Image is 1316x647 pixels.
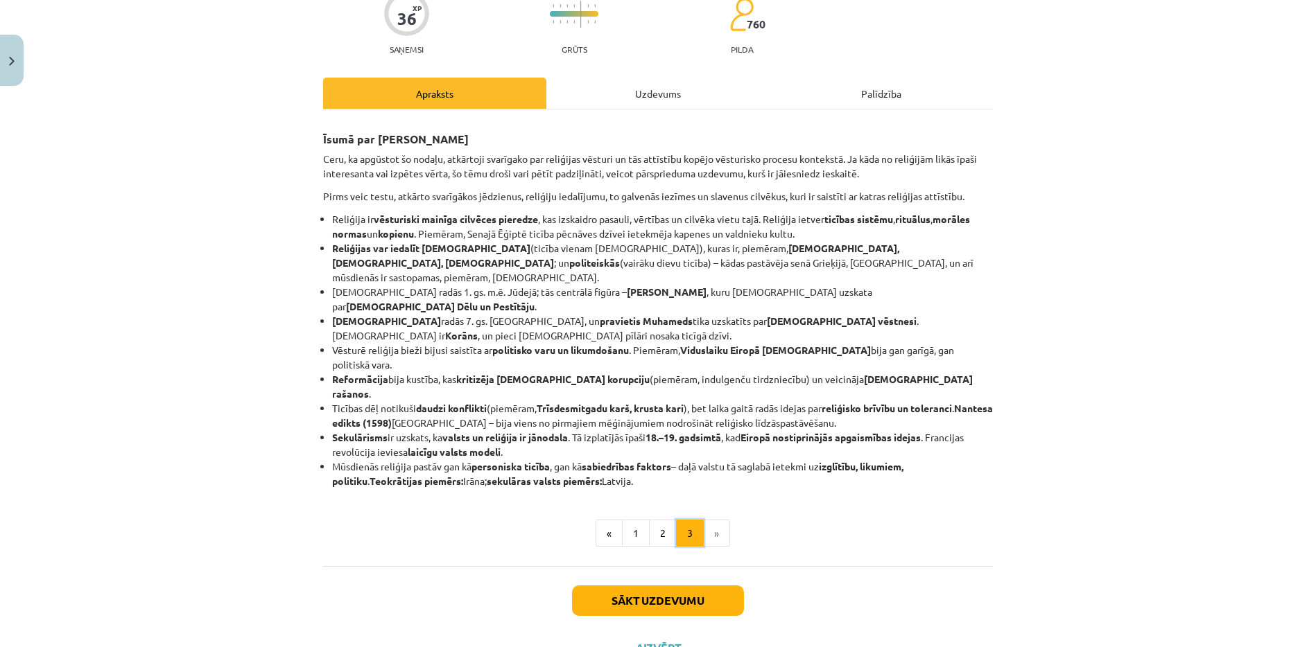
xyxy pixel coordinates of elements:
[445,329,478,342] b: Korāns
[573,20,575,24] img: icon-short-line-57e1e144782c952c97e751825c79c345078a6d821885a25fce030b3d8c18986b.svg
[378,227,414,240] b: kopienu
[600,314,693,327] b: pravietis Muhameds
[627,285,707,298] b: [PERSON_NAME]
[822,402,952,414] b: reliģisko brīvību un toleranci
[553,4,554,8] img: icon-short-line-57e1e144782c952c97e751825c79c345078a6d821885a25fce030b3d8c18986b.svg
[676,520,704,547] button: 3
[566,20,568,24] img: icon-short-line-57e1e144782c952c97e751825c79c345078a6d821885a25fce030b3d8c18986b.svg
[332,373,973,400] b: [DEMOGRAPHIC_DATA] rašanos
[408,445,501,458] b: laicīgu valsts modeli
[332,431,388,443] b: Sekulārisms
[9,57,15,66] img: icon-close-lesson-0947bae3869378f0d4975bcd49f059093ad1ed9edebbc8119c70593378902aed.svg
[332,401,993,430] li: Ticības dēļ notikuši (piemēram, ), bet laika gaitā radās idejas par . [GEOGRAPHIC_DATA] – bija vi...
[397,9,417,28] div: 36
[649,520,677,547] button: 2
[770,78,993,109] div: Palīdzība
[370,475,463,487] b: Teokrātijas piemērs:
[332,402,993,429] b: Nantesa edikts (1598)
[492,344,629,356] b: politisko varu un likumdošanu
[332,343,993,372] li: Vēsturē reliģija bieži bijusi saistīta ar . Piemēram, bija gan garīgā, gan politiskā vara.
[580,1,582,28] img: icon-long-line-d9ea69661e0d244f92f715978eff75569469978d946b2353a9bb055b3ed8787d.svg
[323,78,546,109] div: Apraksts
[332,314,993,343] li: radās 7. gs. [GEOGRAPHIC_DATA], un tika uzskatīts par . [DEMOGRAPHIC_DATA] ir , un pieci [DEMOGRA...
[680,344,871,356] b: Viduslaiku Eiropā [DEMOGRAPHIC_DATA]
[767,314,917,327] b: [DEMOGRAPHIC_DATA] vēstnesi
[442,431,568,443] b: valsts un reliģija ir jānodala
[741,431,921,443] b: Eiropā nostiprinājās apgaismības idejas
[374,213,538,225] b: vēsturiski mainīga cilvēces pieredze
[560,20,561,24] img: icon-short-line-57e1e144782c952c97e751825c79c345078a6d821885a25fce030b3d8c18986b.svg
[471,460,550,472] b: personiska ticība
[384,44,429,54] p: Saņemsi
[646,431,721,443] b: 18.–19. gadsimtā
[323,152,993,181] p: Ceru, ka apgūstot šo nodaļu, atkārtoji svarīgako par reliģijas vēsturi un tās attīstību kopējo vē...
[332,459,993,488] li: Mūsdienās reliģija pastāv gan kā , gan kā – daļā valstu tā saglabā ietekmi uz . Irāna; Latvija.
[566,4,568,8] img: icon-short-line-57e1e144782c952c97e751825c79c345078a6d821885a25fce030b3d8c18986b.svg
[346,300,535,312] b: [DEMOGRAPHIC_DATA] Dēlu un Pestītāju
[416,402,487,414] b: daudzi konflikti
[622,520,650,547] button: 1
[332,212,993,241] li: Reliģija ir , kas izskaidro pasauli, vērtības un cilvēka vietu tajā. Reliģija ietver , , un . Pie...
[323,189,993,204] p: Pirms veic testu, atkārto svarīgākos jēdzienus, reliģiju iedalījumu, to galvenās iezīmes un slave...
[323,520,993,547] nav: Page navigation example
[332,373,388,385] b: Reformācija
[573,4,575,8] img: icon-short-line-57e1e144782c952c97e751825c79c345078a6d821885a25fce030b3d8c18986b.svg
[587,20,589,24] img: icon-short-line-57e1e144782c952c97e751825c79c345078a6d821885a25fce030b3d8c18986b.svg
[895,213,930,225] b: rituālus
[413,4,422,12] span: XP
[332,372,993,401] li: bija kustība, kas (piemēram, indulgenču tirdzniecību) un veicināja .
[546,78,770,109] div: Uzdevums
[824,213,893,225] b: ticības sistēmu
[731,44,753,54] p: pilda
[553,20,554,24] img: icon-short-line-57e1e144782c952c97e751825c79c345078a6d821885a25fce030b3d8c18986b.svg
[456,373,650,385] b: kritizēja [DEMOGRAPHIC_DATA] korupciju
[332,430,993,459] li: ir uzskats, ka . Tā izplatījās īpaši , kad . Francijas revolūcija ieviesa .
[332,460,903,487] b: izglītību, likumiem, politiku
[747,18,765,30] span: 760
[332,213,970,240] b: morāles normas
[332,242,899,269] b: [DEMOGRAPHIC_DATA], [DEMOGRAPHIC_DATA], [DEMOGRAPHIC_DATA]
[572,585,744,616] button: Sākt uzdevumu
[323,132,469,146] strong: Īsumā par [PERSON_NAME]
[587,4,589,8] img: icon-short-line-57e1e144782c952c97e751825c79c345078a6d821885a25fce030b3d8c18986b.svg
[332,242,530,254] b: Reliģijas var iedalīt [DEMOGRAPHIC_DATA]
[332,241,993,285] li: (ticība vienam [DEMOGRAPHIC_DATA]), kuras ir, piemēram, ; un (vairāku dievu ticība) – kādas pastā...
[332,314,441,327] b: [DEMOGRAPHIC_DATA]
[594,20,596,24] img: icon-short-line-57e1e144782c952c97e751825c79c345078a6d821885a25fce030b3d8c18986b.svg
[487,475,602,487] b: sekulāras valsts piemērs:
[537,402,684,414] b: Trīsdesmitgadu karš, krusta kari
[562,44,587,54] p: Grūts
[332,285,993,314] li: [DEMOGRAPHIC_DATA] radās 1. gs. m.ē. Jūdejā; tās centrālā figūra – , kuru [DEMOGRAPHIC_DATA] uzsk...
[560,4,561,8] img: icon-short-line-57e1e144782c952c97e751825c79c345078a6d821885a25fce030b3d8c18986b.svg
[582,460,671,472] b: sabiedrības faktors
[594,4,596,8] img: icon-short-line-57e1e144782c952c97e751825c79c345078a6d821885a25fce030b3d8c18986b.svg
[596,520,623,547] button: «
[569,256,620,269] b: politeiskās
